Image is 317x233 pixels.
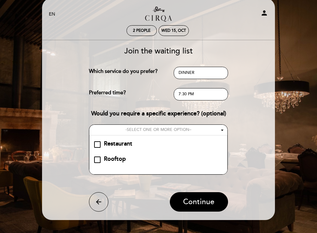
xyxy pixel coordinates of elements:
[170,192,228,212] button: Continue
[91,110,200,117] span: Would you require a specific experience?
[89,88,173,100] div: Preferred time?
[174,67,228,79] ol: - Select -
[89,125,227,135] button: -SELECT ONE OR MORE OPTION–
[161,28,186,33] div: Wed 15, Oct
[118,5,199,23] a: CIRQA
[104,155,126,163] div: Rooftop
[183,197,214,206] span: Continue
[201,110,226,117] span: (optional)
[260,9,268,17] i: person
[89,192,108,212] button: arrow_back
[94,155,126,165] md-checkbox: Rooftop
[179,91,194,97] span: 7:30 PM
[133,28,150,33] span: 2 people
[174,88,228,100] ol: - Select -
[127,127,189,132] span: SELECT ONE OR MORE OPTION
[47,47,270,55] h3: Join the waiting list
[126,127,191,132] span: - –
[174,88,228,100] button: 7:30 PM
[174,67,228,79] button: DINNER
[260,9,268,19] button: person
[89,67,173,79] div: Which service do you prefer?
[95,198,103,206] i: arrow_back
[104,140,132,148] div: Restaurant
[179,70,194,75] span: DINNER
[94,140,132,150] md-checkbox: Restaurant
